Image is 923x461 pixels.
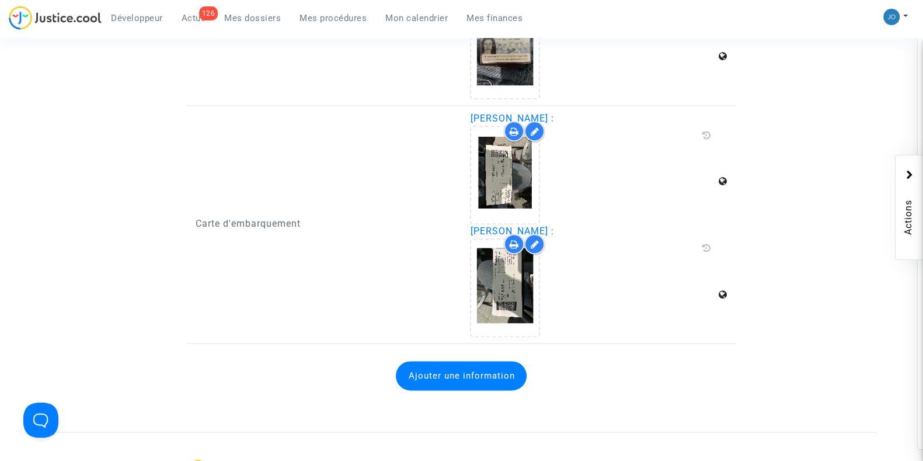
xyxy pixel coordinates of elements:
a: Mes procédures [290,9,376,27]
a: 126Actus [172,9,215,27]
img: 45a793c8596a0d21866ab9c5374b5e4b [883,9,900,25]
span: Développeur [111,13,163,23]
span: Mes procédures [299,13,367,23]
img: logo_orange.svg [19,19,28,28]
img: jc-logo.svg [9,6,102,30]
div: Domaine [60,69,90,77]
span: [PERSON_NAME] : [470,226,553,237]
a: Mes dossiers [215,9,290,27]
a: Mon calendrier [376,9,457,27]
a: Développeur [102,9,172,27]
span: Actus [182,13,206,23]
div: Domaine: [DOMAIN_NAME] [30,30,132,40]
img: website_grey.svg [19,30,28,40]
iframe: Help Scout Beacon - Open [23,403,58,438]
div: 126 [199,6,218,20]
span: Mes dossiers [224,13,281,23]
p: Carte d'embarquement [196,216,453,231]
div: v 4.0.24 [33,19,57,28]
span: Mes finances [466,13,523,23]
img: tab_keywords_by_traffic_grey.svg [133,68,142,77]
img: tab_domain_overview_orange.svg [47,68,57,77]
a: Mes finances [457,9,532,27]
span: [PERSON_NAME] : [470,113,553,124]
span: Actions [901,167,915,254]
div: Mots-clés [145,69,179,77]
span: Mon calendrier [385,13,448,23]
button: Ajouter une information [396,361,527,390]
